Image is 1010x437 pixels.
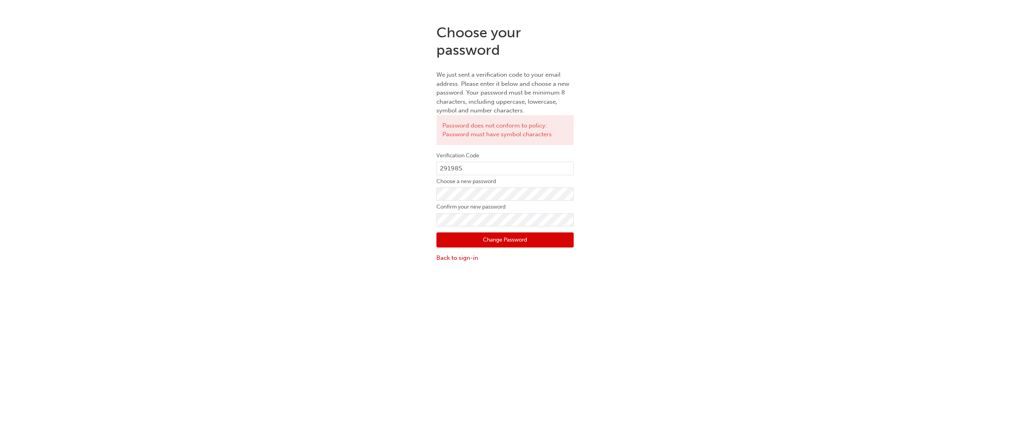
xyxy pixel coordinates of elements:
p: We just sent a verification code to your email address. Please enter it below and choose a new pa... [436,70,574,115]
label: Verification Code [436,151,574,160]
label: Confirm your new password [436,202,574,212]
h1: Choose your password [436,24,574,58]
a: Back to sign-in [436,253,574,263]
input: e.g. 123456 [436,162,574,175]
button: Change Password [436,232,574,248]
div: Password does not conform to policy: Password must have symbol characters [436,115,574,145]
label: Choose a new password [436,177,574,186]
